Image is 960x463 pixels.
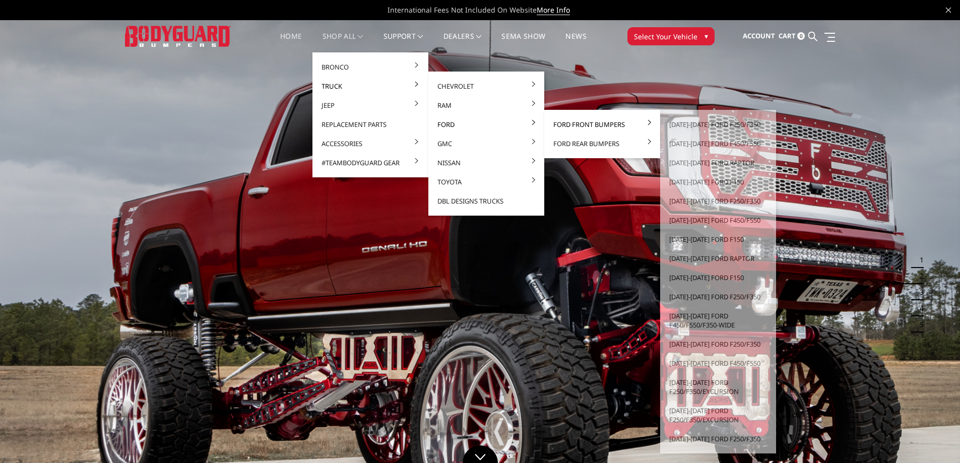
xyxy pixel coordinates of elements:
[432,172,540,191] a: Toyota
[914,252,924,268] button: 1 of 5
[316,57,424,77] a: Bronco
[664,172,772,191] a: [DATE]-[DATE] Ford F150
[664,306,772,335] a: [DATE]-[DATE] Ford F450/F550/F350-wide
[664,211,772,230] a: [DATE]-[DATE] Ford F450/F550
[664,373,772,401] a: [DATE]-[DATE] Ford F250/F350/Excursion
[316,96,424,115] a: Jeep
[664,335,772,354] a: [DATE]-[DATE] Ford F250/F350
[664,401,772,429] a: [DATE]-[DATE] Ford F250/F350/Excursion
[705,31,708,41] span: ▾
[634,31,697,42] span: Select Your Vehicle
[316,77,424,96] a: Truck
[914,268,924,284] button: 2 of 5
[443,33,482,52] a: Dealers
[779,23,805,50] a: Cart 0
[548,134,656,153] a: Ford Rear Bumpers
[910,415,960,463] iframe: Chat Widget
[463,445,498,463] a: Click to Down
[565,33,586,52] a: News
[664,287,772,306] a: [DATE]-[DATE] Ford F250/F350
[664,230,772,249] a: [DATE]-[DATE] Ford F150
[664,354,772,373] a: [DATE]-[DATE] Ford F450/F550
[797,32,805,40] span: 0
[914,300,924,316] button: 4 of 5
[432,77,540,96] a: Chevrolet
[664,191,772,211] a: [DATE]-[DATE] Ford F250/F350
[280,33,302,52] a: Home
[779,31,796,40] span: Cart
[316,115,424,134] a: Replacement Parts
[432,115,540,134] a: Ford
[432,134,540,153] a: GMC
[501,33,545,52] a: SEMA Show
[316,134,424,153] a: Accessories
[432,96,540,115] a: Ram
[432,153,540,172] a: Nissan
[548,115,656,134] a: Ford Front Bumpers
[914,284,924,300] button: 3 of 5
[383,33,423,52] a: Support
[323,33,363,52] a: shop all
[316,153,424,172] a: #TeamBodyguard Gear
[125,26,231,46] img: BODYGUARD BUMPERS
[664,115,772,134] a: [DATE]-[DATE] Ford F250/F350
[664,153,772,172] a: [DATE]-[DATE] Ford Raptor
[743,31,775,40] span: Account
[627,27,715,45] button: Select Your Vehicle
[664,429,772,448] a: [DATE]-[DATE] Ford F250/F350
[664,268,772,287] a: [DATE]-[DATE] Ford F150
[664,249,772,268] a: [DATE]-[DATE] Ford Raptor
[914,316,924,333] button: 5 of 5
[432,191,540,211] a: DBL Designs Trucks
[537,5,570,15] a: More Info
[743,23,775,50] a: Account
[664,134,772,153] a: [DATE]-[DATE] Ford F450/F550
